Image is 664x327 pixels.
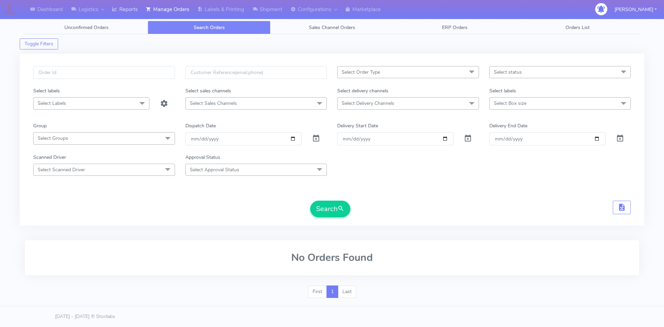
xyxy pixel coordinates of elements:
[342,100,394,107] span: Select Delivery Channels
[20,38,58,49] button: Toggle Filters
[38,166,85,173] span: Select Scanned Driver
[442,24,468,31] span: ERP Orders
[33,154,66,161] label: Scanned Driver
[38,135,68,142] span: Select Groups
[38,100,66,107] span: Select Labels
[565,24,590,31] span: Orders List
[609,2,662,17] button: [PERSON_NAME]
[33,87,60,94] label: Select labels
[342,69,380,75] span: Select Order Type
[309,24,355,31] span: Sales Channel Orders
[190,166,239,173] span: Select Approval Status
[33,122,47,129] label: Group
[33,66,175,79] input: Order Id
[337,122,378,129] label: Delivery Start Date
[489,87,516,94] label: Select labels
[185,154,220,161] label: Approval Status
[185,87,231,94] label: Select sales channels
[185,66,327,79] input: Customer Reference(email,phone)
[185,122,216,129] label: Dispatch Date
[194,24,225,31] span: Search Orders
[64,24,109,31] span: Unconfirmed Orders
[326,285,338,298] a: 1
[190,100,237,107] span: Select Sales Channels
[33,252,631,263] h2: No Orders Found
[25,21,639,34] ul: Tabs
[494,100,526,107] span: Select Box size
[310,201,350,217] button: Search
[489,122,527,129] label: Delivery End Date
[337,87,388,94] label: Select delivery channels
[494,69,522,75] span: Select status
